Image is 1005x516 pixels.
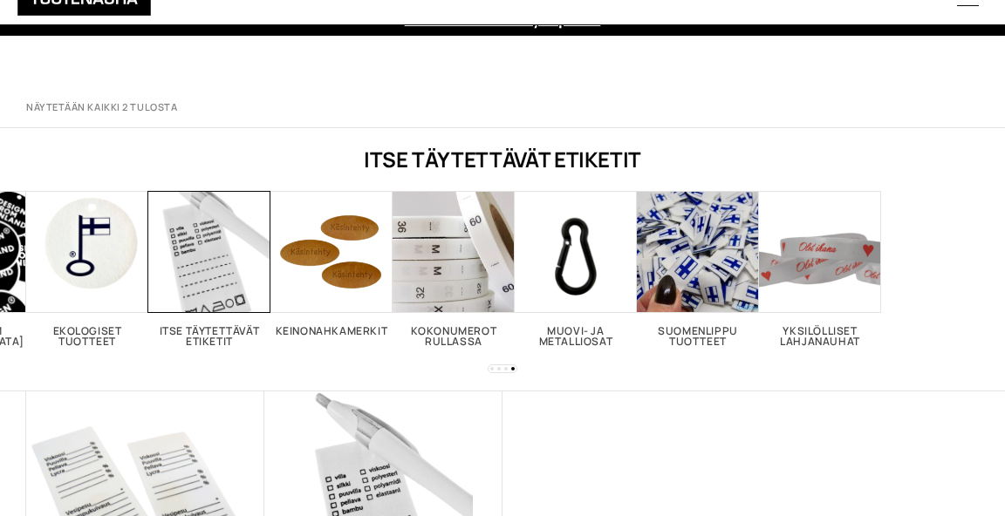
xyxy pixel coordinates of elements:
[26,145,979,173] h1: Itse täytettävät etiketit
[26,191,148,347] a: Visit product category Ekologiset tuotteet
[515,191,637,347] a: Visit product category Muovi- ja metalliosat
[637,191,759,347] a: Visit product category Suomenlippu tuotteet
[393,191,515,347] a: Visit product category Kokonumerot rullassa
[270,191,393,336] a: Visit product category Keinonahkamerkit
[148,191,270,347] a: Visit product category Itse täytettävät etiketit
[393,326,515,347] h2: Kokonumerot rullassa
[759,191,881,347] a: Visit product category Yksilölliset lahjanauhat
[759,326,881,347] h2: Yksilölliset lahjanauhat
[26,326,148,347] h2: Ekologiset tuotteet
[515,326,637,347] h2: Muovi- ja metalliosat
[637,326,759,347] h2: Suomenlippu tuotteet
[26,101,177,114] p: Näytetään kaikki 2 tulosta
[270,326,393,336] h2: Keinonahkamerkit
[148,326,270,347] h2: Itse täytettävät etiketit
